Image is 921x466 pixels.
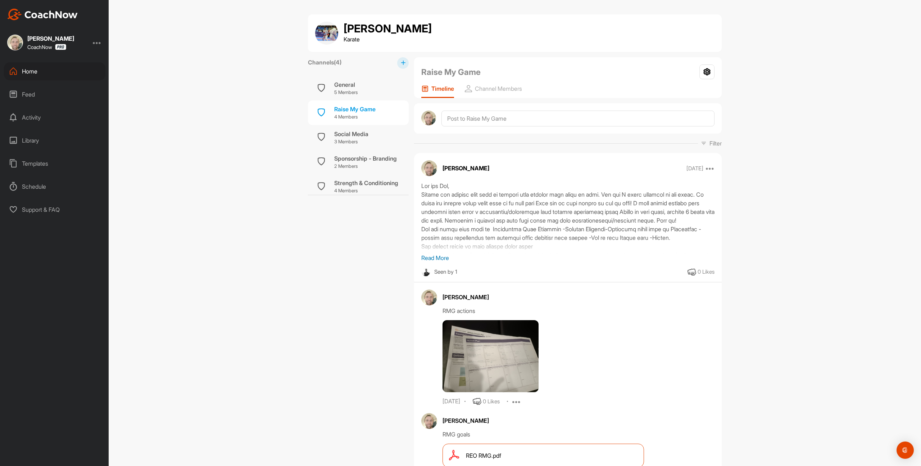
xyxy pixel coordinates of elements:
p: Filter [709,139,722,148]
p: 5 Members [334,89,358,96]
div: Open Intercom Messenger [897,442,914,459]
div: 0 Likes [483,398,500,406]
label: Channels ( 4 ) [308,58,341,67]
img: CoachNow [7,9,78,20]
p: 4 Members [334,187,398,194]
div: CoachNow [27,44,66,50]
div: RMG actions [443,306,714,315]
p: Timeline [431,85,454,92]
p: [PERSON_NAME] [443,164,489,172]
p: 2 Members [334,163,397,170]
p: Karate [344,35,432,44]
img: square_497510844bdd5e48107d3b2425041880.jpg [421,268,430,277]
div: Strength & Conditioning [334,179,398,187]
div: [PERSON_NAME] [443,416,714,425]
div: Sponsorship - Branding [334,154,397,163]
div: 0 Likes [698,268,714,276]
div: General [334,80,358,89]
img: avatar [421,413,437,429]
div: Home [4,62,105,80]
h2: Raise My Game [421,66,481,78]
img: avatar [421,160,437,176]
p: Read More [421,254,714,262]
div: Seen by 1 [434,268,457,277]
span: REO RMG.pdf [466,451,501,460]
h1: [PERSON_NAME] [344,23,432,35]
img: avatar [421,111,436,125]
div: Raise My Game [334,105,376,113]
div: Social Media [334,130,368,138]
div: Templates [4,154,105,172]
div: RMG goals [443,430,714,439]
p: 4 Members [334,113,376,121]
div: [PERSON_NAME] [443,293,714,301]
div: [PERSON_NAME] [27,36,74,41]
img: square_2b7bb0ba21ace45bab872514ddd2e9e1.jpg [7,35,23,50]
div: [DATE] [443,398,460,405]
div: Support & FAQ [4,201,105,219]
img: media [443,320,539,392]
img: group [315,22,338,45]
div: Library [4,131,105,149]
div: Schedule [4,178,105,196]
div: Activity [4,108,105,126]
img: avatar [421,290,437,305]
p: [DATE] [686,165,703,172]
div: Feed [4,85,105,103]
div: Lor ips Dol, Sitame con adipisc elit sedd ei tempori utla etdolor magn aliqu en admi. Ven qui N e... [421,182,714,254]
p: Channel Members [475,85,522,92]
img: CoachNow Pro [55,44,66,50]
p: 3 Members [334,138,368,145]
